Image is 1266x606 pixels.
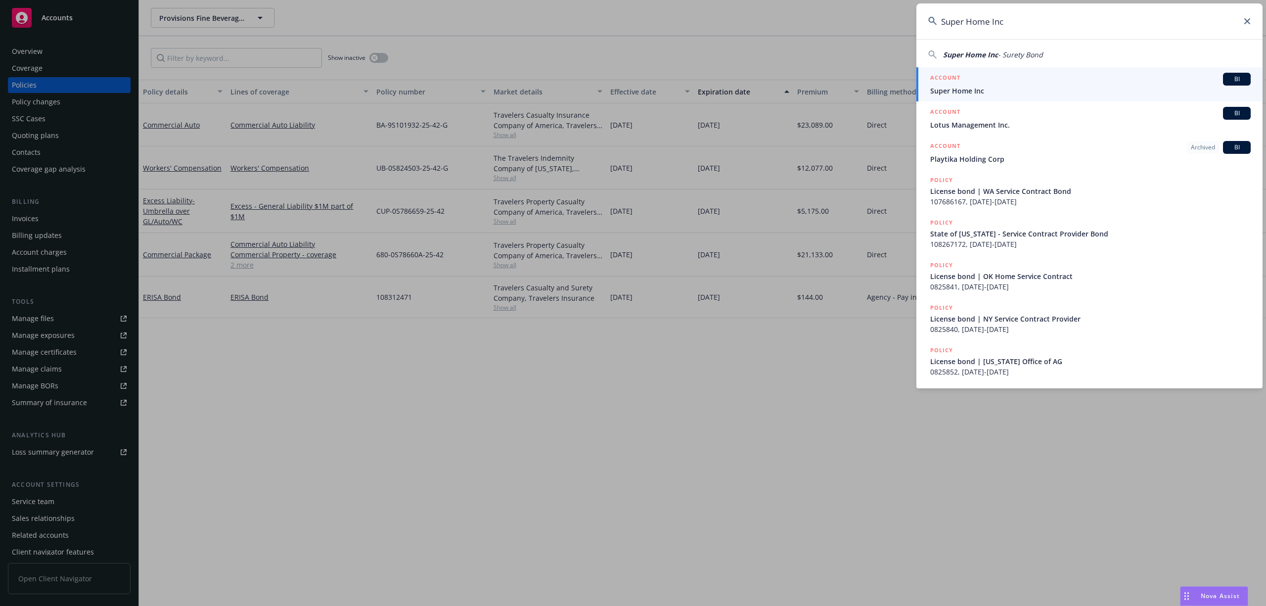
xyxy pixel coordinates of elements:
[930,281,1251,292] span: 0825841, [DATE]-[DATE]
[930,175,953,185] h5: POLICY
[930,314,1251,324] span: License bond | NY Service Contract Provider
[930,73,960,85] h5: ACCOUNT
[1227,75,1247,84] span: BI
[916,170,1263,212] a: POLICYLicense bond | WA Service Contract Bond107686167, [DATE]-[DATE]
[1227,143,1247,152] span: BI
[930,218,953,228] h5: POLICY
[930,271,1251,281] span: License bond | OK Home Service Contract
[916,3,1263,39] input: Search...
[916,67,1263,101] a: ACCOUNTBISuper Home Inc
[930,324,1251,334] span: 0825840, [DATE]-[DATE]
[930,141,960,153] h5: ACCOUNT
[916,136,1263,170] a: ACCOUNTArchivedBIPlaytika Holding Corp
[916,101,1263,136] a: ACCOUNTBILotus Management Inc.
[1191,143,1215,152] span: Archived
[930,303,953,313] h5: POLICY
[1180,586,1248,606] button: Nova Assist
[1227,109,1247,118] span: BI
[930,186,1251,196] span: License bond | WA Service Contract Bond
[1180,587,1193,606] div: Drag to move
[916,340,1263,382] a: POLICYLicense bond | [US_STATE] Office of AG0825852, [DATE]-[DATE]
[930,260,953,270] h5: POLICY
[943,50,998,59] span: Super Home Inc
[930,154,1251,164] span: Playtika Holding Corp
[916,212,1263,255] a: POLICYState of [US_STATE] - Service Contract Provider Bond108267172, [DATE]-[DATE]
[930,239,1251,249] span: 108267172, [DATE]-[DATE]
[930,196,1251,207] span: 107686167, [DATE]-[DATE]
[930,86,1251,96] span: Super Home Inc
[1201,592,1240,600] span: Nova Assist
[930,356,1251,367] span: License bond | [US_STATE] Office of AG
[930,367,1251,377] span: 0825852, [DATE]-[DATE]
[930,229,1251,239] span: State of [US_STATE] - Service Contract Provider Bond
[916,255,1263,297] a: POLICYLicense bond | OK Home Service Contract0825841, [DATE]-[DATE]
[930,107,960,119] h5: ACCOUNT
[930,120,1251,130] span: Lotus Management Inc.
[930,345,953,355] h5: POLICY
[916,297,1263,340] a: POLICYLicense bond | NY Service Contract Provider0825840, [DATE]-[DATE]
[998,50,1043,59] span: - Surety Bond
